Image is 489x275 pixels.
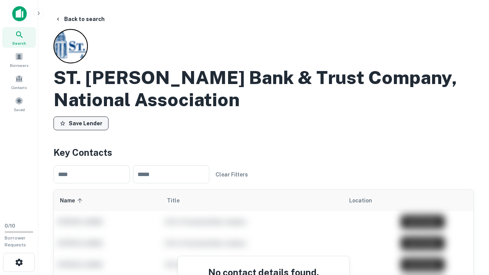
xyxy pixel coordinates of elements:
span: 0 / 10 [5,223,15,229]
h2: ST. [PERSON_NAME] Bank & Trust Company, National Association [53,66,474,110]
span: Contacts [11,84,27,91]
a: Contacts [2,71,36,92]
iframe: Chat Widget [451,214,489,251]
img: capitalize-icon.png [12,6,27,21]
span: Borrower Requests [5,235,26,247]
button: Back to search [52,12,108,26]
button: Save Lender [53,116,108,130]
a: Search [2,27,36,48]
a: Saved [2,94,36,114]
span: Search [12,40,26,46]
h4: Key Contacts [53,146,474,159]
button: Clear Filters [212,168,251,181]
span: Saved [14,107,25,113]
span: Borrowers [10,62,28,68]
a: Borrowers [2,49,36,70]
